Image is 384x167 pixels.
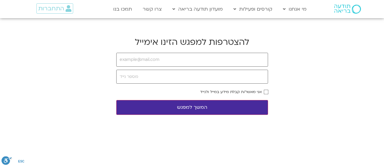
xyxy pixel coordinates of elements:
a: צרו קשר [140,3,165,15]
a: התחברות [36,3,73,14]
input: מספר נייד [116,70,268,84]
label: אני מאשר/ת קבלת מידע במייל ולנייד [200,90,262,94]
a: תמכו בנו [110,3,135,15]
a: קורסים ופעילות [230,3,275,15]
span: התחברות [38,5,64,12]
a: מועדון תודעה בריאה [169,3,226,15]
button: המשך למפגש [116,100,268,115]
a: מי אנחנו [280,3,310,15]
input: example@mail.com [116,53,268,67]
img: תודעה בריאה [334,5,361,14]
h2: להצטרפות למפגש הזינו אימייל [116,36,268,48]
